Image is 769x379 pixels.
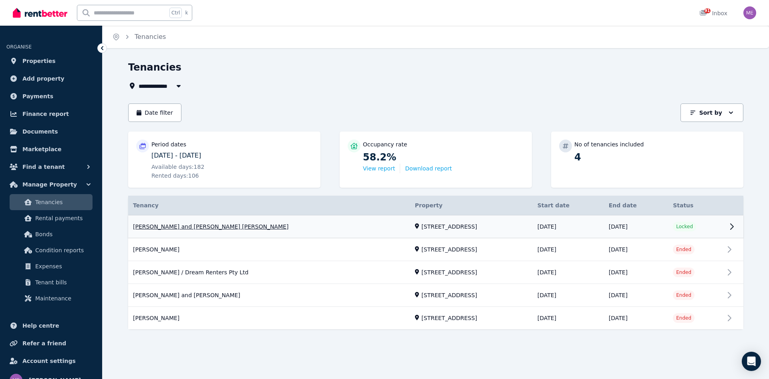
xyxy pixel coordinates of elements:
span: Account settings [22,356,76,366]
th: End date [604,196,668,215]
th: Start date [533,196,604,215]
a: View details for Winston Morrison / Dream Renters Pty Ltd [128,261,743,284]
button: Find a tenant [6,159,96,175]
p: Period dates [151,140,186,148]
span: Payments [22,91,53,101]
span: Finance report [22,109,69,119]
h1: Tenancies [128,61,181,74]
img: Melinda Enriquez [743,6,756,19]
a: Add property [6,71,96,87]
a: Bonds [10,226,93,242]
span: Tenancies [135,32,166,42]
a: Properties [6,53,96,69]
a: Expenses [10,258,93,274]
span: Rented days: 106 [151,172,199,180]
span: Tenancy [133,201,159,209]
p: No of tenancies included [574,140,644,148]
a: View details for Sladana Milojev [128,307,743,330]
span: Tenant bills [35,278,89,287]
td: [DATE] [604,238,668,261]
span: ORGANISE [6,44,32,50]
button: Sort by [680,103,743,122]
p: [DATE] - [DATE] [151,151,312,160]
span: Available days: 182 [151,163,204,171]
span: Maintenance [35,294,89,303]
span: Help centre [22,321,59,330]
span: Properties [22,56,56,66]
a: Tenancies [10,194,93,210]
a: Finance report [6,106,96,122]
td: [DATE] [533,261,604,284]
a: Marketplace [6,141,96,157]
a: View details for Bettina Barker [128,239,743,261]
td: [DATE] [533,307,604,330]
nav: Breadcrumb [103,26,175,48]
a: Rental payments [10,210,93,226]
a: View details for Evette Wilson and Lee Robert Clough [128,215,743,238]
span: Condition reports [35,245,89,255]
span: k [185,10,188,16]
span: 91 [704,8,711,13]
span: Expenses [35,261,89,271]
img: RentBetter [13,7,67,19]
td: [DATE] [604,261,668,284]
p: 58.2% [363,151,524,164]
a: Documents [6,124,96,140]
span: Manage Property [22,180,77,189]
a: Payments [6,88,96,104]
span: Rental payments [35,213,89,223]
a: Account settings [6,353,96,369]
p: 4 [574,151,735,164]
th: Status [668,196,724,215]
a: Help centre [6,318,96,334]
span: Ctrl [169,8,182,18]
p: Occupancy rate [363,140,407,148]
button: View report [363,164,395,172]
div: Open Intercom Messenger [742,352,761,371]
span: Add property [22,74,64,83]
span: Documents [22,127,58,136]
span: Find a tenant [22,162,65,172]
td: [DATE] [533,238,604,261]
a: View details for Sonali and Sandeep Mohan [128,284,743,307]
td: [DATE] [604,307,668,330]
button: Date filter [128,103,181,122]
p: Sort by [699,109,722,117]
span: Marketplace [22,144,61,154]
span: Tenancies [35,197,89,207]
button: Manage Property [6,176,96,193]
a: Tenant bills [10,274,93,290]
button: Download report [405,164,452,172]
a: Refer a friend [6,335,96,351]
th: Property [410,196,533,215]
div: Inbox [699,9,727,17]
span: Bonds [35,229,89,239]
td: [DATE] [604,284,668,307]
a: Condition reports [10,242,93,258]
a: Maintenance [10,290,93,306]
span: Refer a friend [22,338,66,348]
td: [DATE] [533,284,604,307]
